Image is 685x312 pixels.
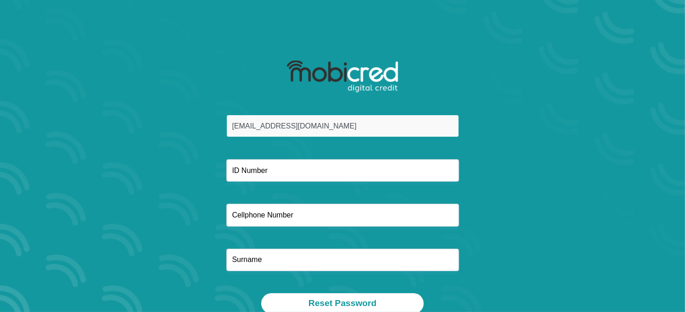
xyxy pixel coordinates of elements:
input: Email [226,115,459,137]
input: Surname [226,249,459,271]
input: ID Number [226,159,459,182]
input: Cellphone Number [226,204,459,226]
img: mobicred logo [287,61,398,93]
